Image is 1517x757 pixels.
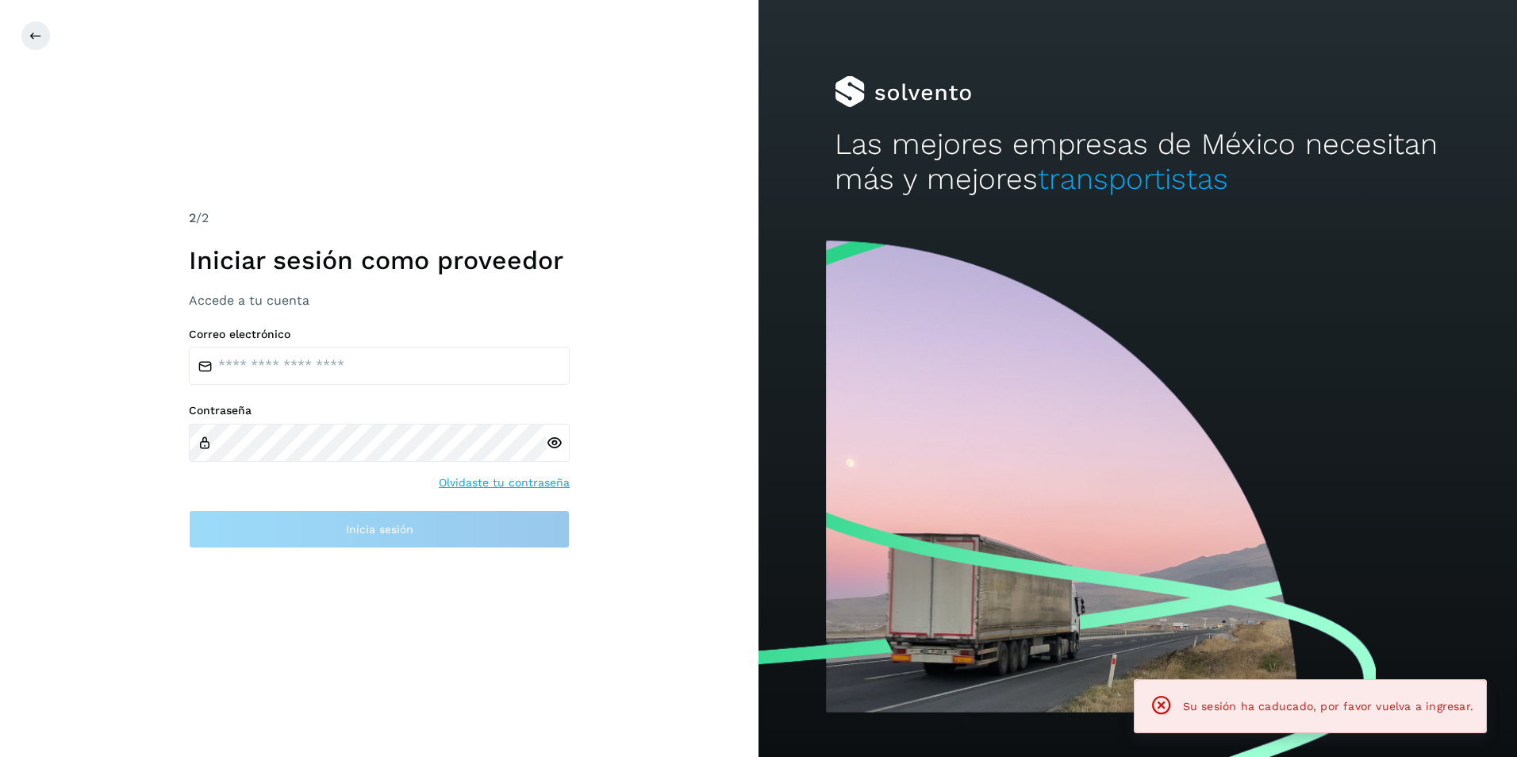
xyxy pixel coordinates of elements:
[189,510,570,548] button: Inicia sesión
[189,210,196,225] span: 2
[189,404,570,417] label: Contraseña
[189,293,570,308] h3: Accede a tu cuenta
[189,209,570,228] div: /2
[835,127,1442,198] h2: Las mejores empresas de México necesitan más y mejores
[1038,162,1228,196] span: transportistas
[346,524,413,535] span: Inicia sesión
[1183,700,1473,713] span: Su sesión ha caducado, por favor vuelva a ingresar.
[439,475,570,491] a: Olvidaste tu contraseña
[189,245,570,275] h1: Iniciar sesión como proveedor
[189,328,570,341] label: Correo electrónico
